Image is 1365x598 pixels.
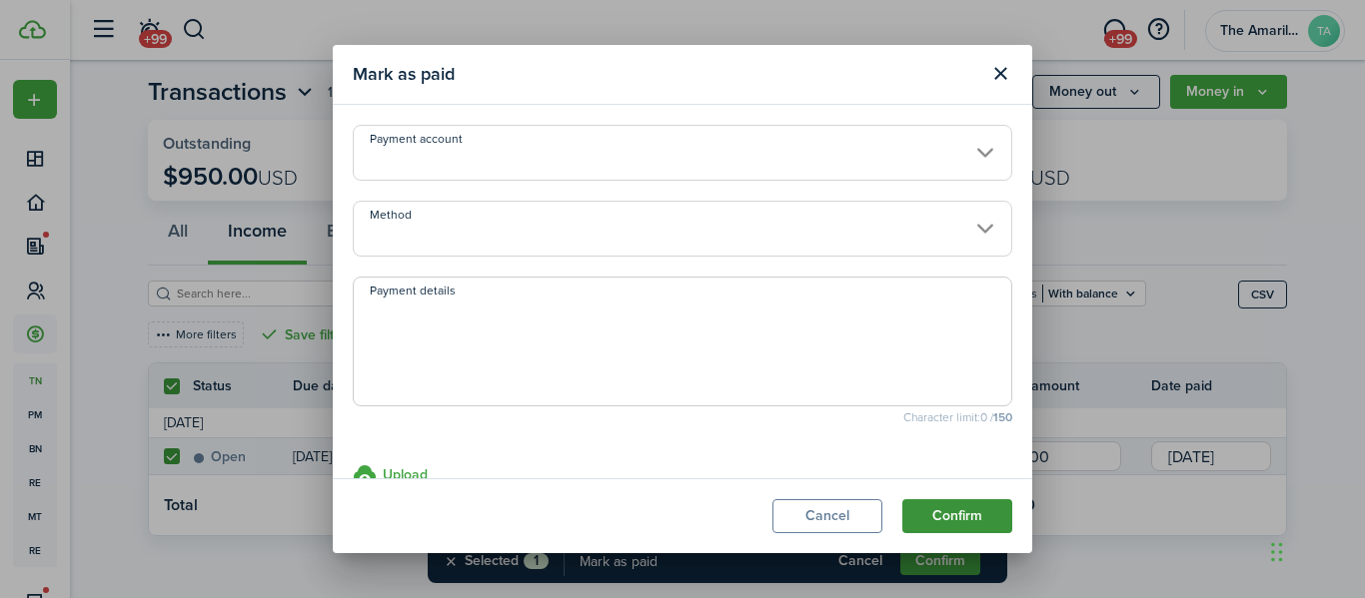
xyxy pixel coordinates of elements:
modal-title: Mark as paid [353,55,978,94]
small: Character limit: 0 / [353,411,1012,423]
h3: Upload [383,464,428,485]
iframe: Chat Widget [1265,502,1365,598]
button: Cancel [772,499,882,533]
button: Close modal [983,57,1017,91]
button: Confirm [902,499,1012,533]
b: 150 [993,408,1012,426]
div: Drag [1271,522,1283,582]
